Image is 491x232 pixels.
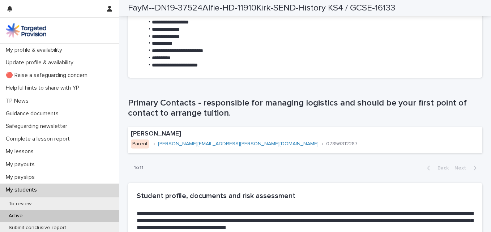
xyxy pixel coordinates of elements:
p: TP News [3,98,34,104]
span: Back [433,166,449,171]
button: Back [421,165,452,171]
p: Complete a lesson report [3,136,76,142]
p: Active [3,213,29,219]
p: • [321,141,323,147]
p: • [153,141,155,147]
p: 1 of 1 [128,159,149,177]
button: Next [452,165,482,171]
p: My profile & availability [3,47,68,53]
h2: Student profile, documents and risk assessment [137,192,474,200]
div: Parent [131,139,149,149]
p: My payouts [3,161,40,168]
p: My payslips [3,174,40,181]
p: Guidance documents [3,110,64,117]
img: M5nRWzHhSzIhMunXDL62 [6,23,46,38]
p: My students [3,186,43,193]
p: My lessons [3,148,39,155]
a: [PERSON_NAME][EMAIL_ADDRESS][PERSON_NAME][DOMAIN_NAME] [158,141,319,146]
p: Update profile & availability [3,59,79,66]
p: To review [3,201,37,207]
p: 🔴 Raise a safeguarding concern [3,72,93,79]
p: Helpful hints to share with YP [3,85,85,91]
p: Submit conclusive report [3,225,72,231]
a: [PERSON_NAME]Parent•[PERSON_NAME][EMAIL_ADDRESS][PERSON_NAME][DOMAIN_NAME]•07856312287 [128,127,482,153]
a: 07856312287 [326,141,358,146]
p: Safeguarding newsletter [3,123,73,130]
h1: Primary Contacts - responsible for managing logistics and should be your first point of contact t... [128,98,482,119]
p: [PERSON_NAME] [131,130,408,138]
span: Next [454,166,470,171]
h2: FayM--DN19-37524Alfie-HD-11910Kirk-SEND-History KS4 / GCSE-16133 [128,3,395,13]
